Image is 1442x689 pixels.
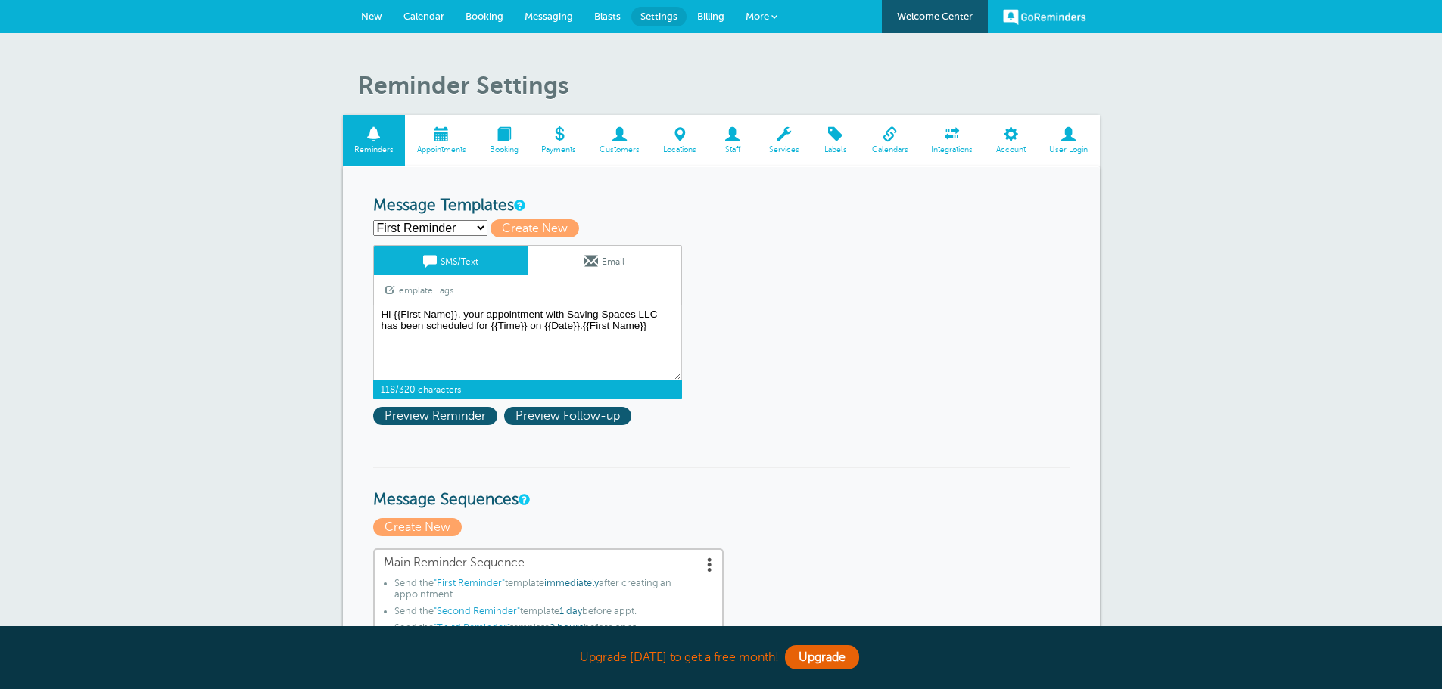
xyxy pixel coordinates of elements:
[394,578,713,606] li: Send the template after creating an appointment.
[525,11,573,22] span: Messaging
[434,578,505,588] span: "First Reminder"
[384,556,713,570] span: Main Reminder Sequence
[652,115,709,166] a: Locations
[992,145,1030,154] span: Account
[361,11,382,22] span: New
[1045,145,1092,154] span: User Login
[757,115,811,166] a: Services
[550,622,584,633] span: 2 hours
[715,145,749,154] span: Staff
[594,11,621,22] span: Blasts
[485,145,522,154] span: Booking
[373,305,682,380] textarea: Hi {{First Name}}, your appointment with Saving Spaces LLC has been scheduled for {{Time}} on {{D...
[811,115,860,166] a: Labels
[394,622,713,639] li: Send the template before appt.
[559,606,582,616] span: 1 day
[343,641,1100,674] div: Upgrade [DATE] to get a free month!
[746,11,769,22] span: More
[394,606,713,622] li: Send the template before appt.
[434,606,520,616] span: "Second Reminder"
[530,115,588,166] a: Payments
[640,11,677,22] span: Settings
[403,11,444,22] span: Calendar
[434,622,510,633] span: "Third Reminder"
[920,115,985,166] a: Integrations
[358,71,1100,100] h1: Reminder Settings
[697,11,724,22] span: Billing
[478,115,530,166] a: Booking
[519,495,528,504] a: Message Sequences allow you to setup multiple reminder schedules that can use different Message T...
[373,520,466,534] a: Create New
[544,578,599,588] span: immediately
[818,145,852,154] span: Labels
[373,518,462,536] span: Create New
[765,145,803,154] span: Services
[466,11,503,22] span: Booking
[373,407,497,425] span: Preview Reminder
[504,407,631,425] span: Preview Follow-up
[708,115,757,166] a: Staff
[659,145,701,154] span: Locations
[405,115,478,166] a: Appointments
[373,548,724,647] a: Main Reminder Sequence Send the"First Reminder"templateimmediatelyafter creating an appointment.S...
[1038,115,1100,166] a: User Login
[985,115,1038,166] a: Account
[373,409,504,423] a: Preview Reminder
[867,145,912,154] span: Calendars
[631,7,687,26] a: Settings
[514,200,523,210] a: This is the wording for your reminder and follow-up messages. You can create multiple templates i...
[785,645,859,669] a: Upgrade
[504,409,635,423] a: Preview Follow-up
[596,145,644,154] span: Customers
[373,380,682,399] span: 118/320 characters
[350,145,398,154] span: Reminders
[374,275,465,305] a: Template Tags
[374,246,528,275] a: SMS/Text
[537,145,581,154] span: Payments
[927,145,977,154] span: Integrations
[1381,628,1427,674] iframe: Resource center
[528,246,681,275] a: Email
[860,115,920,166] a: Calendars
[588,115,652,166] a: Customers
[373,197,1070,216] h3: Message Templates
[491,222,586,235] a: Create New
[373,467,1070,510] h3: Message Sequences
[413,145,470,154] span: Appointments
[491,219,579,237] span: Create New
